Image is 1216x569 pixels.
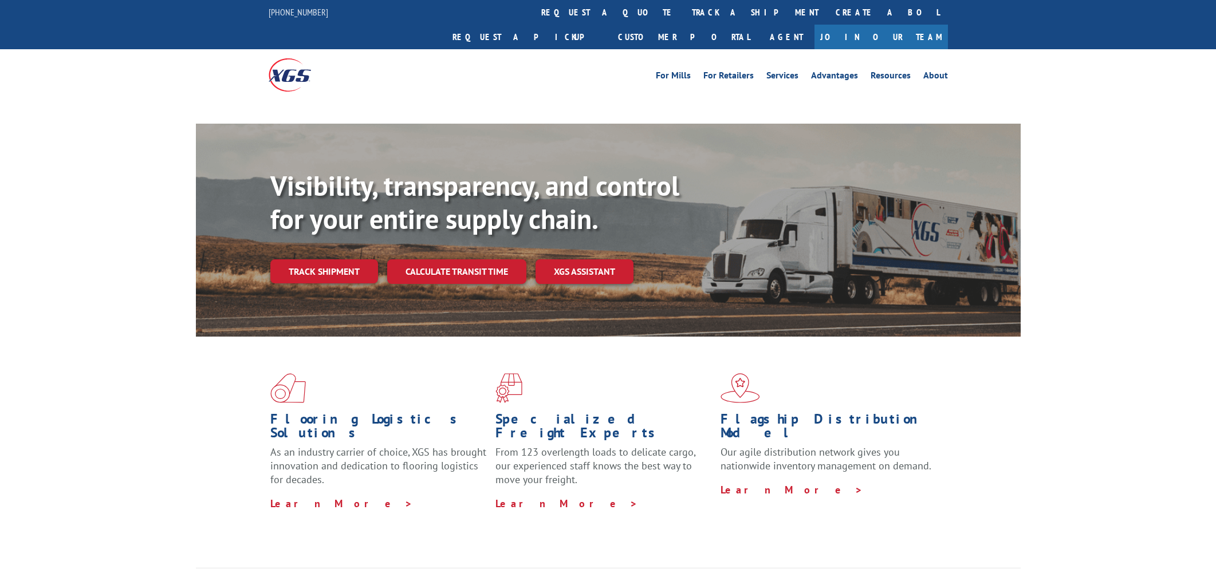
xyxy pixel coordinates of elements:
[758,25,814,49] a: Agent
[721,373,760,403] img: xgs-icon-flagship-distribution-model-red
[495,373,522,403] img: xgs-icon-focused-on-flooring-red
[495,412,712,445] h1: Specialized Freight Experts
[811,71,858,84] a: Advantages
[721,445,931,472] span: Our agile distribution network gives you nationwide inventory management on demand.
[871,71,911,84] a: Resources
[923,71,948,84] a: About
[444,25,609,49] a: Request a pickup
[495,497,638,510] a: Learn More >
[721,483,863,496] a: Learn More >
[270,168,679,236] b: Visibility, transparency, and control for your entire supply chain.
[721,412,937,445] h1: Flagship Distribution Model
[814,25,948,49] a: Join Our Team
[703,71,754,84] a: For Retailers
[270,259,378,283] a: Track shipment
[270,412,487,445] h1: Flooring Logistics Solutions
[766,71,798,84] a: Services
[270,373,306,403] img: xgs-icon-total-supply-chain-intelligence-red
[269,6,328,18] a: [PHONE_NUMBER]
[656,71,691,84] a: For Mills
[270,497,413,510] a: Learn More >
[270,445,486,486] span: As an industry carrier of choice, XGS has brought innovation and dedication to flooring logistics...
[387,259,526,284] a: Calculate transit time
[495,445,712,496] p: From 123 overlength loads to delicate cargo, our experienced staff knows the best way to move you...
[609,25,758,49] a: Customer Portal
[536,259,633,284] a: XGS ASSISTANT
